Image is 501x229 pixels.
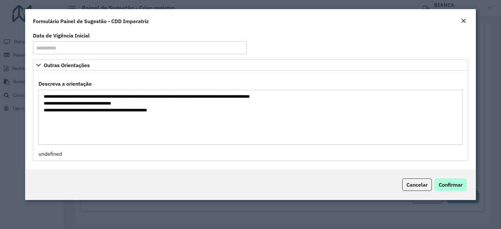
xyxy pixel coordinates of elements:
[406,181,428,188] span: Cancelar
[439,181,463,188] span: Confirmar
[33,71,468,161] div: Outras Orientações
[402,179,432,191] button: Cancelar
[38,150,62,157] span: undefined
[44,63,90,68] span: Outras Orientações
[33,17,149,25] h4: Formulário Painel de Sugestão - CDD Imperatriz
[459,17,468,25] button: Close
[434,179,467,191] button: Confirmar
[38,80,92,88] label: Descreva a orientação
[33,60,468,71] a: Outras Orientações
[33,32,90,39] label: Data de Vigência Inicial
[461,18,466,23] em: Fechar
